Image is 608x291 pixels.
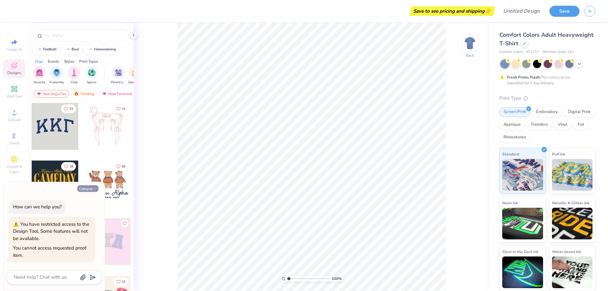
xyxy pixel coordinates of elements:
div: homecoming [94,47,116,51]
div: Back [466,53,474,58]
div: Events [48,59,59,64]
button: filter button [111,66,125,85]
div: How can we help you? [13,204,62,210]
img: trend_line.gif [88,47,93,51]
div: filter for Sports [85,66,98,85]
img: Fraternity Image [53,69,60,76]
div: Print Type [499,95,595,102]
div: Styles [64,59,74,64]
div: Your Org's Fav [34,90,69,98]
span: # C1717 [526,49,539,55]
div: Most Favorited [99,90,135,98]
img: most_fav.gif [36,92,41,96]
span: Clipart & logos [3,164,25,174]
button: Like [113,162,128,171]
button: Like [61,162,76,171]
span: 19 [122,280,125,283]
div: filter for Game Day [128,66,143,85]
button: homecoming [84,45,119,54]
img: trend_line.gif [37,47,42,51]
span: Glow in the Dark Ink [502,248,538,255]
button: filter button [33,66,46,85]
div: This color can be expedited for 5 day delivery. [507,74,585,86]
div: Orgs [35,59,43,64]
span: Metallic & Glitter Ink [552,199,589,206]
button: Like [113,104,128,113]
span: Upload [8,117,21,122]
button: Collapse [77,185,98,192]
span: Image AI [7,47,22,52]
span: Neon Ink [502,199,518,206]
div: filter for Club [68,66,80,85]
img: Water based Ink [552,256,593,288]
span: 100 % [332,276,342,282]
img: Club Image [71,69,78,76]
button: Like [121,220,129,227]
input: Untitled Design [498,5,545,17]
img: trending.gif [74,92,79,96]
img: Back [464,37,476,49]
span: Club [71,80,78,85]
span: Designs [7,70,21,75]
img: most_fav.gif [102,92,107,96]
span: Sports [87,80,97,85]
span: 18 [69,165,73,168]
div: Foil [573,120,588,130]
div: Applique [499,120,525,130]
img: Sports Image [88,69,95,76]
div: Transfers [527,120,552,130]
div: Save to see pricing and shipping [411,6,493,16]
button: Like [113,277,128,286]
strong: Fresh Prints Flash: [507,75,541,80]
span: 33 [69,107,73,111]
div: filter for Sorority [33,66,46,85]
img: Parent's Weekend Image [115,69,122,76]
span: Parent's Weekend [111,80,125,85]
img: Metallic & Glitter Ink [552,208,593,239]
button: Save [549,6,579,17]
img: Game Day Image [132,69,139,76]
span: Standard [502,151,519,157]
div: bear [72,47,79,51]
span: Minimum Order: 24 + [542,49,574,55]
div: filter for Parent's Weekend [111,66,125,85]
div: You have restricted access to the Design Tool. Some features will not be available. [13,221,89,242]
span: Greek [9,141,19,146]
span: Puff Ink [552,151,565,157]
div: football [43,47,57,51]
button: bear [62,45,82,54]
button: filter button [50,66,64,85]
img: Neon Ink [502,208,543,239]
img: Glow in the Dark Ink [502,256,543,288]
div: filter for Fraternity [50,66,64,85]
input: Try "Alpha" [44,32,125,39]
div: Trending [71,90,97,98]
span: Game Day [128,80,143,85]
button: filter button [85,66,98,85]
img: trend_line.gif [65,47,70,51]
img: Standard [502,159,543,191]
span: Add Text [7,94,22,99]
div: Vinyl [554,120,572,130]
div: Digital Print [564,107,595,117]
img: Puff Ink [552,159,593,191]
span: Comfort Colors [499,49,523,55]
span: 👉 [484,7,491,15]
span: Sorority [34,80,45,85]
button: football [33,45,60,54]
div: You cannot access requested proof item. [13,245,86,258]
button: Like [61,104,76,113]
span: Comfort Colors Adult Heavyweight T-Shirt [499,31,593,47]
span: 40 [122,165,125,168]
img: Sorority Image [36,69,43,76]
div: Rhinestones [499,133,530,142]
div: Print Types [79,59,98,64]
span: Fraternity [50,80,64,85]
span: 15 [122,107,125,111]
div: Embroidery [532,107,562,117]
button: filter button [128,66,143,85]
span: Water based Ink [552,248,581,255]
div: Screen Print [499,107,530,117]
button: filter button [68,66,80,85]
